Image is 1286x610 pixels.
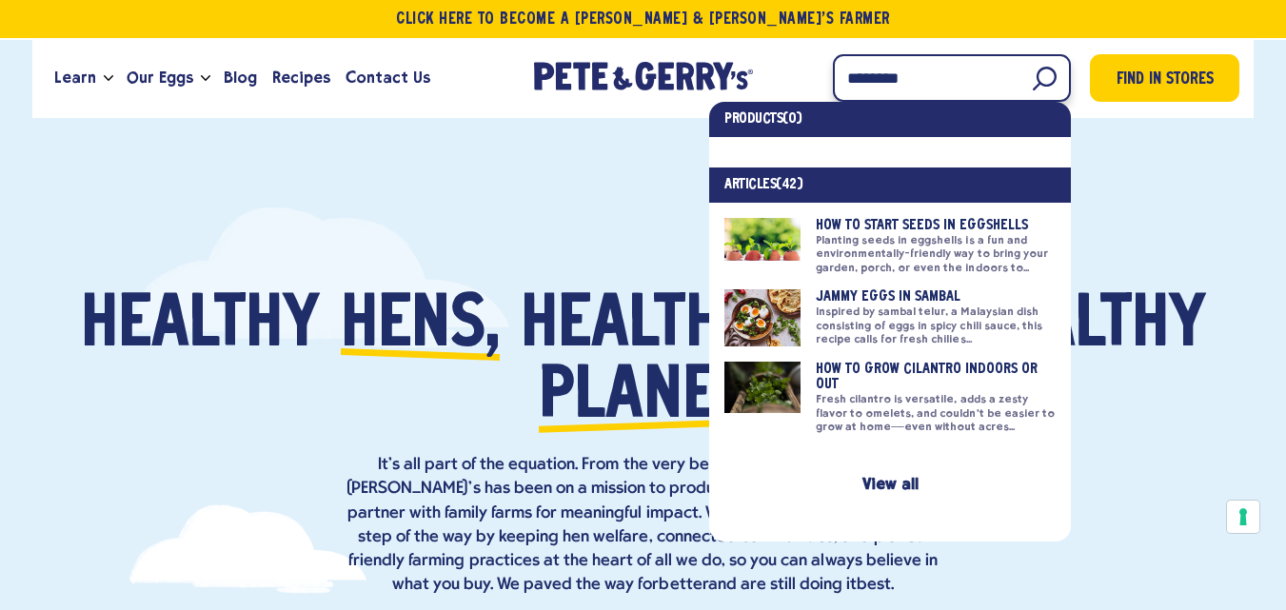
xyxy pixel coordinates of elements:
[857,576,891,594] strong: best
[1227,501,1259,533] button: Your consent preferences for tracking technologies
[776,178,802,191] span: (42)
[724,175,1056,195] h4: Articles
[1117,68,1214,93] span: Find in Stores
[341,291,500,363] span: hens,
[47,52,104,104] a: Learn
[224,66,257,89] span: Blog
[724,109,1056,129] h4: Products
[1090,54,1239,102] a: Find in Stores
[833,54,1071,102] input: Search
[216,52,265,104] a: Blog
[967,291,1206,363] span: healthy
[659,576,707,594] strong: better
[104,75,113,82] button: Open the dropdown menu for Learn
[521,291,760,363] span: healthy
[346,66,430,89] span: Contact Us
[54,66,96,89] span: Learn
[81,291,320,363] span: Healthy
[862,475,919,493] a: View all
[119,52,201,104] a: Our Eggs
[127,66,193,89] span: Our Eggs
[265,52,338,104] a: Recipes
[338,52,438,104] a: Contact Us
[201,75,210,82] button: Open the dropdown menu for Our Eggs
[539,363,747,434] span: planet
[272,66,330,89] span: Recipes
[782,112,802,126] span: (0)
[339,453,948,597] p: It’s all part of the equation. From the very beginning, [PERSON_NAME] & [PERSON_NAME]’s has been ...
